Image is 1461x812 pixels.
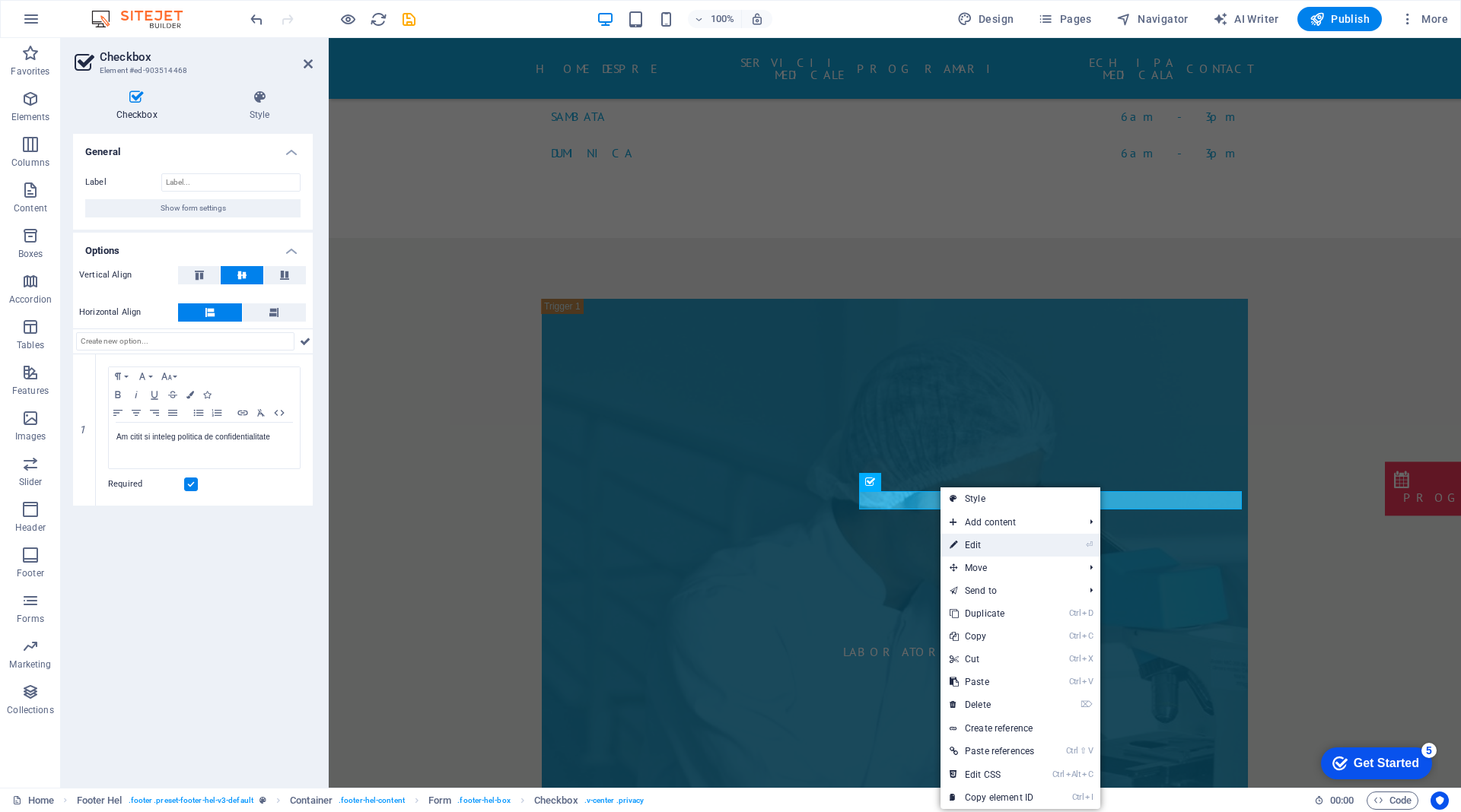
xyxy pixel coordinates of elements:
span: Click to select. Double-click to edit [77,791,123,810]
input: Create new option... [76,332,294,350]
p: Elements [11,111,50,123]
label: Required [108,475,184,493]
label: Vertical Align [79,266,178,284]
a: CtrlDDuplicate [941,602,1043,625]
i: This element is a customizable preset [259,796,266,804]
span: Code [1373,791,1412,810]
p: Images [15,430,46,442]
h4: Checkbox [73,90,206,122]
button: More [1394,7,1454,31]
span: Click to select. Double-click to edit [290,791,333,810]
i: X [1082,654,1093,664]
span: Navigator [1116,11,1189,27]
a: Send to [941,579,1077,602]
i: C [1082,631,1093,641]
label: Horizontal Align [79,303,178,322]
i: Alt [1066,769,1081,779]
p: Header [15,522,46,534]
div: Design (Ctrl+Alt+Y) [951,7,1020,31]
em: 1 [72,423,94,436]
a: CtrlVPaste [941,671,1043,693]
i: ⏎ [1086,540,1093,550]
p: Features [12,385,49,397]
h4: Options [73,233,313,260]
span: Move [941,557,1077,579]
span: Show form settings [161,199,226,217]
button: AI Writer [1207,7,1285,31]
a: CtrlICopy element ID [941,786,1043,809]
p: Footer [17,567,44,579]
p: Columns [11,157,49,169]
i: Ctrl [1069,608,1081,618]
p: Am citit si inteleg politica de confidentialitate [116,430,292,444]
span: . footer-hel-box [457,791,510,810]
button: Code [1367,791,1418,810]
button: HTML [270,404,288,422]
input: Label... [161,173,301,192]
h6: 100% [711,10,735,28]
i: Ctrl [1069,677,1081,687]
button: Align Right [145,404,164,422]
button: undo [247,10,266,28]
i: Ctrl [1052,769,1065,779]
nav: breadcrumb [77,791,645,810]
button: Publish [1297,7,1382,31]
button: Insert Link [234,404,252,422]
i: On resize automatically adjust zoom level to fit chosen device. [750,12,764,26]
div: 5 [112,3,127,18]
p: Tables [17,339,44,351]
i: ⌦ [1081,699,1093,709]
button: Navigator [1110,7,1195,31]
button: Pages [1032,7,1097,31]
p: Content [14,202,47,214]
i: Ctrl [1066,746,1078,756]
span: . v-center .privacy [584,791,645,810]
button: save [399,10,418,28]
i: Reload page [370,11,387,28]
div: Get Started 5 items remaining, 0% complete [11,8,123,40]
p: Marketing [9,658,51,671]
span: Publish [1310,11,1370,27]
button: Font Size [158,367,182,385]
i: ⇧ [1080,746,1087,756]
p: Boxes [18,248,43,260]
i: Save (Ctrl+S) [400,11,418,28]
h3: Element #ed-903514468 [100,64,282,78]
h4: Style [206,90,313,122]
span: Design [957,11,1014,27]
span: More [1400,11,1448,27]
button: Font Family [133,367,158,385]
span: Pages [1038,11,1091,27]
img: Editor Logo [88,10,202,28]
i: Undo: Change placeholder (Ctrl+Z) [248,11,266,28]
button: Strikethrough [164,385,182,404]
span: AI Writer [1213,11,1279,27]
i: D [1082,608,1093,618]
span: Click to select. Double-click to edit [428,791,451,810]
button: Underline (Ctrl+U) [145,385,164,404]
p: Favorites [11,65,49,78]
i: C [1082,769,1093,779]
span: : [1341,795,1343,806]
button: Usercentrics [1431,791,1449,810]
button: Icons [199,385,215,404]
button: Bold (Ctrl+B) [109,385,127,404]
a: ⏎Edit [941,534,1043,557]
a: Create reference [941,717,1100,740]
button: 100% [688,10,742,28]
i: Ctrl [1072,792,1084,802]
a: PROGRAMARE [1065,433,1211,468]
button: Italic (Ctrl+I) [127,385,145,404]
button: Design [951,7,1020,31]
span: Add content [941,511,1077,534]
button: Align Justify [164,404,182,422]
div: Get Started [44,17,110,30]
i: Ctrl [1069,631,1081,641]
button: Align Center [127,404,145,422]
a: Ctrl⇧VPaste references [941,740,1043,763]
p: Accordion [9,293,52,306]
button: reload [369,10,387,28]
p: Collections [7,704,53,716]
button: Ordered List [208,404,226,422]
a: CtrlAltCEdit CSS [941,763,1043,786]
